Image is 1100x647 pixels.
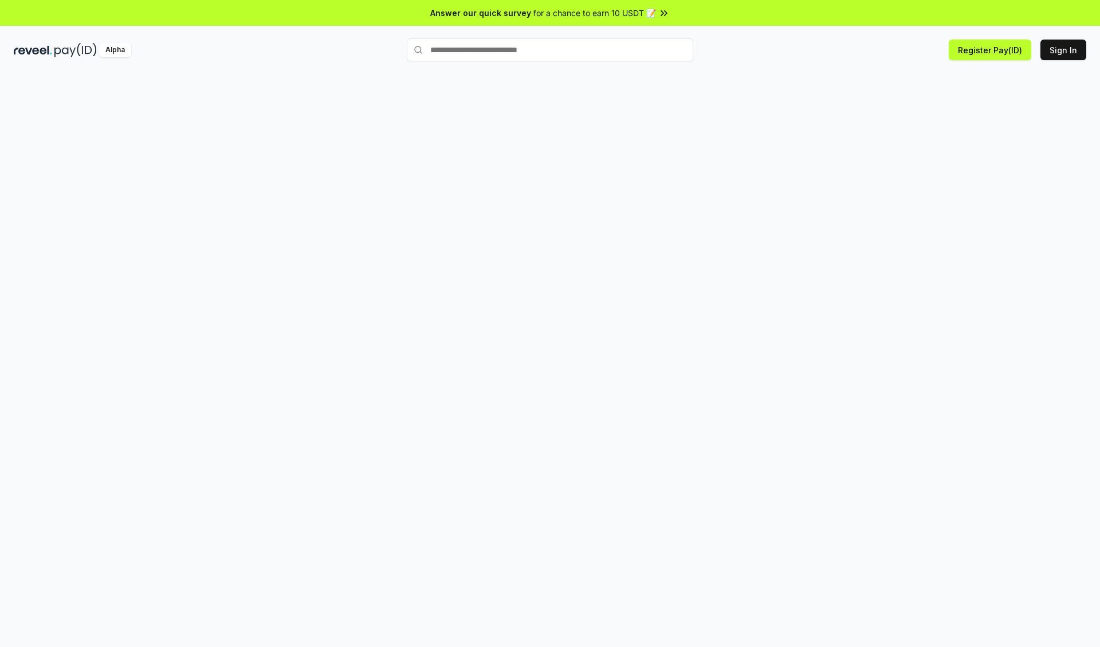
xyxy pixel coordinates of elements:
img: pay_id [54,43,97,57]
span: Answer our quick survey [430,7,531,19]
img: reveel_dark [14,43,52,57]
span: for a chance to earn 10 USDT 📝 [533,7,656,19]
button: Sign In [1040,40,1086,60]
div: Alpha [99,43,131,57]
button: Register Pay(ID) [949,40,1031,60]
